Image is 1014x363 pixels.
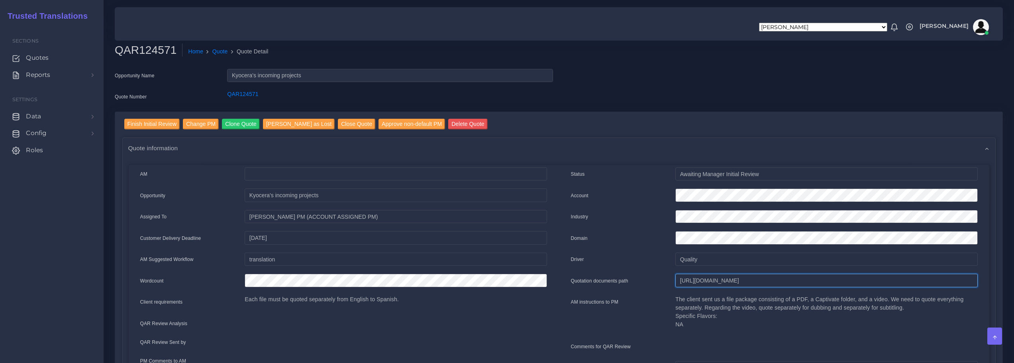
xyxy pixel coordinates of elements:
[183,119,219,130] input: Change PM
[115,72,155,79] label: Opportunity Name
[571,256,584,263] label: Driver
[6,108,98,125] a: Data
[916,19,992,35] a: [PERSON_NAME]avatar
[571,192,588,199] label: Account
[222,119,260,130] input: Clone Quote
[115,43,182,57] h2: QAR124571
[26,146,43,155] span: Roles
[6,125,98,141] a: Config
[140,213,167,220] label: Assigned To
[379,119,445,130] input: Approve non-default PM
[973,19,989,35] img: avatar
[26,71,50,79] span: Reports
[920,23,969,29] span: [PERSON_NAME]
[571,213,588,220] label: Industry
[12,96,37,102] span: Settings
[212,47,228,56] a: Quote
[26,129,47,137] span: Config
[124,119,180,130] input: Finish Initial Review
[140,277,164,285] label: Wordcount
[188,47,203,56] a: Home
[123,138,995,158] div: Quote information
[6,142,98,159] a: Roles
[2,11,88,21] h2: Trusted Translations
[571,298,619,306] label: AM instructions to PM
[228,47,269,56] li: Quote Detail
[115,93,147,100] label: Quote Number
[140,256,194,263] label: AM Suggested Workflow
[6,67,98,83] a: Reports
[6,49,98,66] a: Quotes
[140,298,183,306] label: Client requirements
[140,192,166,199] label: Opportunity
[338,119,375,130] input: Close Quote
[571,235,588,242] label: Domain
[26,53,49,62] span: Quotes
[128,143,178,153] span: Quote information
[263,119,335,130] input: [PERSON_NAME] as Lost
[675,295,977,329] p: The client sent us a file package consisting of a PDF, a Captivate folder, and a video. We need t...
[227,91,258,97] a: QAR124571
[12,38,39,44] span: Sections
[2,10,88,23] a: Trusted Translations
[571,171,585,178] label: Status
[571,343,631,350] label: Comments for QAR Review
[245,295,547,304] p: Each file must be quoted separately from English to Spanish.
[26,112,41,121] span: Data
[571,277,628,285] label: Quotation documents path
[140,320,188,327] label: QAR Review Analysis
[140,235,201,242] label: Customer Delivery Deadline
[140,339,186,346] label: QAR Review Sent by
[140,171,147,178] label: AM
[245,210,547,224] input: pm
[448,119,488,130] input: Delete Quote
